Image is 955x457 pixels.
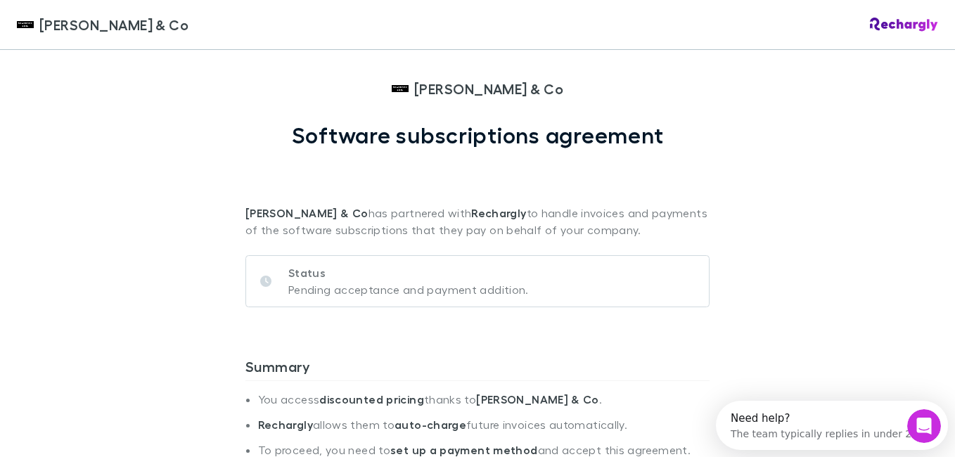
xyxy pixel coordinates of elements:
[245,148,710,238] p: has partnered with to handle invoices and payments of the software subscriptions that they pay on...
[392,80,409,97] img: Shaddock & Co's Logo
[245,358,710,380] h3: Summary
[15,23,202,38] div: The team typically replies in under 2h
[476,392,599,406] strong: [PERSON_NAME] & Co
[288,281,529,298] p: Pending acceptance and payment addition.
[15,12,202,23] div: Need help?
[258,392,710,418] li: You access thanks to .
[395,418,466,432] strong: auto-charge
[292,122,664,148] h1: Software subscriptions agreement
[6,6,243,44] div: Open Intercom Messenger
[319,392,424,406] strong: discounted pricing
[39,14,188,35] span: [PERSON_NAME] & Co
[414,78,563,99] span: [PERSON_NAME] & Co
[288,264,529,281] p: Status
[870,18,938,32] img: Rechargly Logo
[471,206,526,220] strong: Rechargly
[907,409,941,443] iframe: Intercom live chat
[258,418,313,432] strong: Rechargly
[245,206,368,220] strong: [PERSON_NAME] & Co
[716,401,948,450] iframe: Intercom live chat discovery launcher
[258,418,710,443] li: allows them to future invoices automatically.
[17,16,34,33] img: Shaddock & Co's Logo
[390,443,537,457] strong: set up a payment method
